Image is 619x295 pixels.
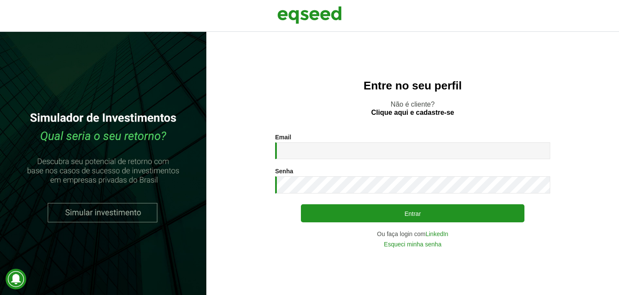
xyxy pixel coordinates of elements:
[224,100,602,117] p: Não é cliente?
[224,80,602,92] h2: Entre no seu perfil
[275,134,291,140] label: Email
[277,4,342,26] img: EqSeed Logo
[301,204,524,222] button: Entrar
[426,231,448,237] a: LinkedIn
[275,231,550,237] div: Ou faça login com
[384,241,441,247] a: Esqueci minha senha
[371,109,454,116] a: Clique aqui e cadastre-se
[275,168,293,174] label: Senha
